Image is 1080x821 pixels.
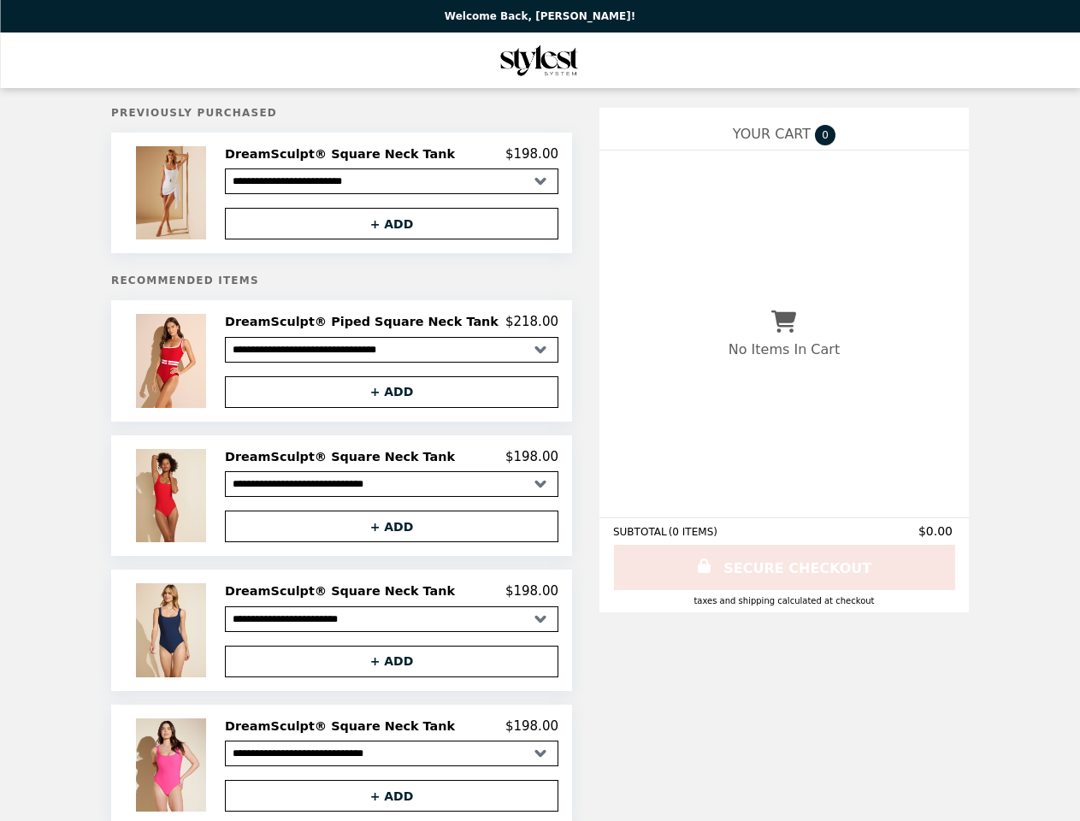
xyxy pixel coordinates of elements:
[136,583,210,676] img: DreamSculpt® Square Neck Tank
[225,718,462,734] h2: DreamSculpt® Square Neck Tank
[136,718,210,812] img: DreamSculpt® Square Neck Tank
[225,376,558,408] button: + ADD
[225,583,462,599] h2: DreamSculpt® Square Neck Tank
[225,646,558,677] button: + ADD
[733,126,811,142] span: YOUR CART
[136,449,210,542] img: DreamSculpt® Square Neck Tank
[225,471,558,497] select: Select a product variant
[445,10,635,22] p: Welcome Back, [PERSON_NAME]!
[225,511,558,542] button: + ADD
[225,208,558,239] button: + ADD
[505,146,558,162] p: $198.00
[505,718,558,734] p: $198.00
[505,583,558,599] p: $198.00
[505,314,558,329] p: $218.00
[225,780,558,812] button: + ADD
[225,314,505,329] h2: DreamSculpt® Piped Square Neck Tank
[815,125,835,145] span: 0
[225,449,462,464] h2: DreamSculpt® Square Neck Tank
[225,606,558,632] select: Select a product variant
[496,43,584,78] img: Brand Logo
[136,314,210,407] img: DreamSculpt® Piped Square Neck Tank
[729,341,840,357] p: No Items In Cart
[225,741,558,766] select: Select a product variant
[225,146,462,162] h2: DreamSculpt® Square Neck Tank
[136,146,210,239] img: DreamSculpt® Square Neck Tank
[225,337,558,363] select: Select a product variant
[225,168,558,194] select: Select a product variant
[669,526,717,538] span: ( 0 ITEMS )
[111,275,572,286] h5: Recommended Items
[613,596,955,605] div: Taxes and Shipping calculated at checkout
[613,526,669,538] span: SUBTOTAL
[505,449,558,464] p: $198.00
[111,107,572,119] h5: Previously Purchased
[918,524,955,538] span: $0.00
